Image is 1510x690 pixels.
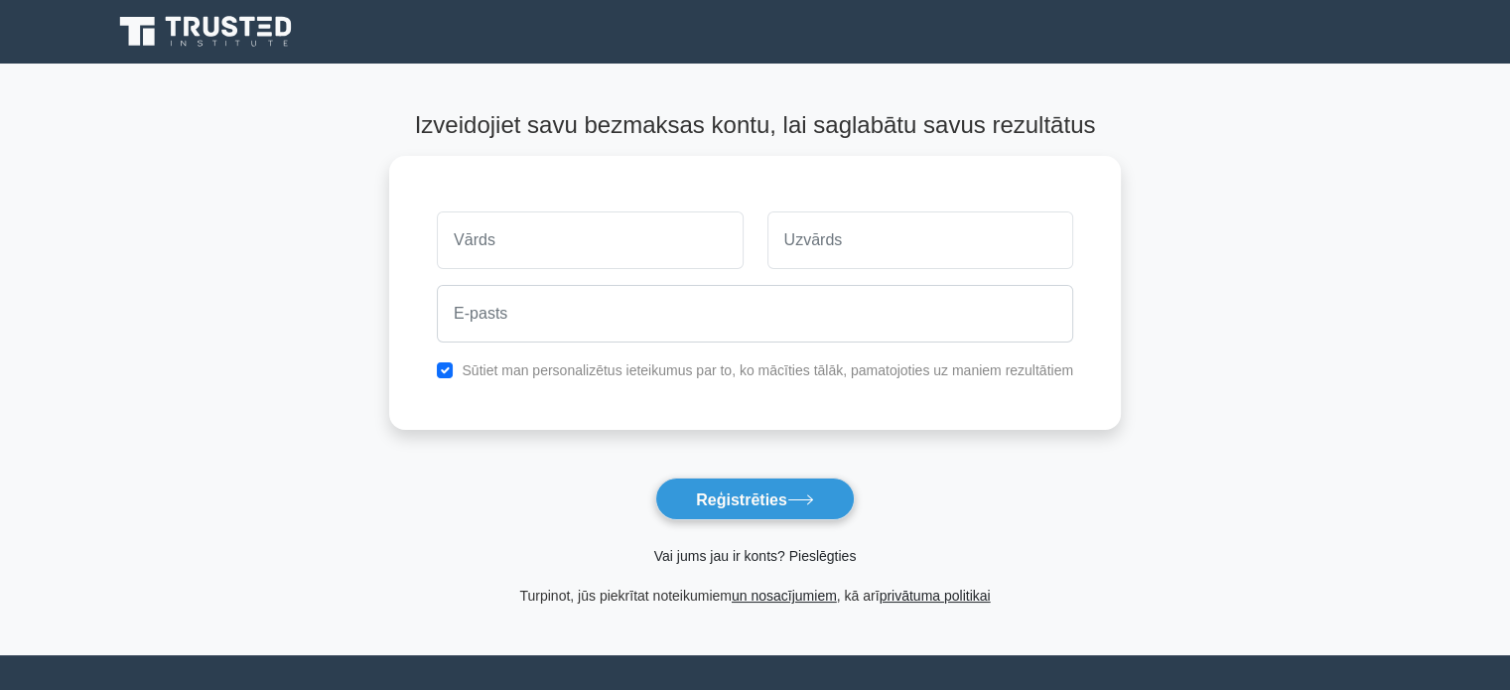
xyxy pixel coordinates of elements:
[655,478,855,520] button: Reģistrēties
[696,490,787,507] font: Reģistrēties
[462,362,1073,378] font: Sūtiet man personalizētus ieteikumus par to, ko mācīties tālāk, pamatojoties uz maniem rezultātiem
[519,588,731,604] font: Turpinot, jūs piekrītat noteikumiem
[837,588,880,604] font: , kā arī
[880,588,991,604] a: privātuma politikai
[732,588,837,604] a: un nosacījumiem
[437,285,1073,343] input: E-pasts
[437,211,743,269] input: Vārds
[415,111,1096,138] font: Izveidojiet savu bezmaksas kontu, lai saglabātu savus rezultātus
[654,548,857,564] a: Vai jums jau ir konts? Pieslēgties
[767,211,1073,269] input: Uzvārds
